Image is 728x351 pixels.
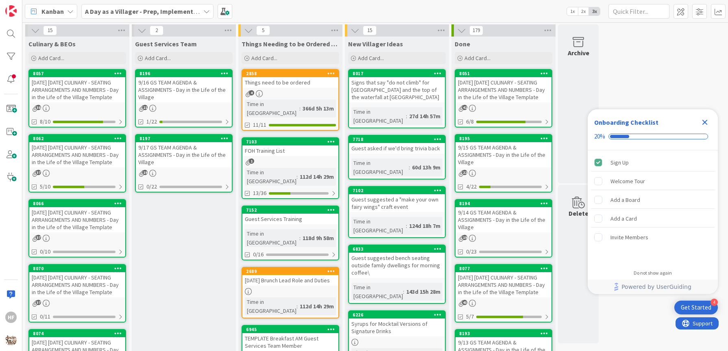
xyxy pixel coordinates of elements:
div: Footer [588,279,718,294]
a: 8070[DATE] [DATE] CULINARY - SEATING ARRANGEMENTS AND NUMBERS - Day in the Life of the Village Te... [28,264,126,323]
span: 41 [462,105,467,110]
div: Onboarding Checklist [594,117,658,127]
span: 5/7 [466,312,474,321]
div: 7152 [242,206,338,214]
div: Add a Board [610,195,640,205]
div: 8074 [33,331,125,336]
div: Time in [GEOGRAPHIC_DATA] [245,168,296,186]
div: 8070 [33,266,125,271]
div: 8196 [136,70,232,77]
a: 7718Guest asked if we'd bring trivia backTime in [GEOGRAPHIC_DATA]:60d 13h 9m [348,135,446,180]
a: 8017Signs that say "do not climb" for [GEOGRAPHIC_DATA] and the top of the waterfall at [GEOGRAPH... [348,69,446,128]
div: Syrups for Mocktail Versions of Signature Drinks [349,318,445,336]
span: 8/10 [40,117,50,126]
span: : [296,172,298,181]
div: 81969/16 GS TEAM AGENDA & ASSIGNMENTS - Day in the Life of the Village [136,70,232,102]
span: 1x [567,7,578,15]
span: 37 [36,300,41,305]
div: Checklist progress: 20% [594,133,711,140]
div: 7102Guest suggested a "make your own fairy wings" craft event [349,187,445,212]
div: 8070 [29,265,125,272]
a: 8062[DATE] [DATE] CULINARY - SEATING ARRANGEMENTS AND NUMBERS - Day in the Life of the Village Te... [28,134,126,193]
span: 5/10 [40,182,50,191]
div: 8077[DATE] [DATE] CULINARY - SEATING ARRANGEMENTS AND NUMBERS - Day in the Life of the Village Te... [456,265,551,297]
span: Kanban [41,6,64,16]
div: Time in [GEOGRAPHIC_DATA] [245,229,299,247]
span: 21 [142,105,148,110]
div: Time in [GEOGRAPHIC_DATA] [351,217,406,235]
div: [DATE] [DATE] CULINARY - SEATING ARRANGEMENTS AND NUMBERS - Day in the Life of the Village Template [29,142,125,167]
a: 8057[DATE] [DATE] CULINARY - SEATING ARRANGEMENTS AND NUMBERS - Day in the Life of the Village Te... [28,69,126,128]
span: 19 [142,170,148,175]
div: 112d 14h 29m [298,302,336,311]
div: Checklist items [588,150,718,264]
div: 81959/15 GS TEAM AGENDA & ASSIGNMENTS - Day in the Life of the Village [456,135,551,167]
div: 8062 [33,136,125,141]
span: Add Card... [145,54,171,62]
span: 3x [589,7,600,15]
span: Guest Services Team [135,40,197,48]
span: 15 [43,26,57,35]
div: 7102 [349,187,445,194]
div: 6226 [349,311,445,318]
span: Culinary & BEOs [28,40,76,48]
div: 8062[DATE] [DATE] CULINARY - SEATING ARRANGEMENTS AND NUMBERS - Day in the Life of the Village Te... [29,135,125,167]
div: 7103FOH Training List [242,138,338,156]
div: 8195 [456,135,551,142]
a: 2858Things need to be orderedTime in [GEOGRAPHIC_DATA]:366d 5h 13m11/11 [242,69,339,131]
input: Quick Filter... [608,4,669,19]
div: 8194 [459,201,551,206]
div: 8077 [456,265,551,272]
div: 8070[DATE] [DATE] CULINARY - SEATING ARRANGEMENTS AND NUMBERS - Day in the Life of the Village Te... [29,265,125,297]
div: 8066 [29,200,125,207]
div: 7152 [246,207,338,213]
div: 366d 5h 13m [301,104,336,113]
div: [DATE] [DATE] CULINARY - SEATING ARRANGEMENTS AND NUMBERS - Day in the Life of the Village Template [456,77,551,102]
span: Things Needing to be Ordered - PUT IN CARD, Don't make new card [242,40,339,48]
a: 81979/17 GS TEAM AGENDA & ASSIGNMENTS - Day in the Life of the Village0/22 [135,134,233,193]
div: Add a Board is incomplete. [591,191,715,209]
span: Add Card... [358,54,384,62]
div: [DATE] [DATE] CULINARY - SEATING ARRANGEMENTS AND NUMBERS - Day in the Life of the Village Template [456,272,551,297]
div: 8193 [456,330,551,337]
div: Add a Card [610,214,637,223]
span: 0/10 [40,247,50,256]
div: 112d 14h 29m [298,172,336,181]
div: 6833 [353,246,445,252]
span: Add Card... [38,54,64,62]
div: TEMPLATE Breakfast AM Guest Services Team Member [242,333,338,351]
div: Sign Up is complete. [591,154,715,171]
div: 8197 [136,135,232,142]
span: 1 [249,158,254,164]
div: 7718 [353,136,445,142]
a: 8077[DATE] [DATE] CULINARY - SEATING ARRANGEMENTS AND NUMBERS - Day in the Life of the Village Te... [455,264,552,323]
div: 20% [594,133,605,140]
span: 0/22 [146,182,157,191]
span: Powered by UserGuiding [621,282,691,292]
span: 0/23 [466,247,477,256]
span: Add Card... [464,54,490,62]
a: 7152Guest Services TrainingTime in [GEOGRAPHIC_DATA]:118d 9h 58m0/16 [242,206,339,260]
span: 22 [462,170,467,175]
a: 8066[DATE] [DATE] CULINARY - SEATING ARRANGEMENTS AND NUMBERS - Day in the Life of the Village Te... [28,199,126,258]
div: 60d 13h 9m [410,163,442,172]
div: 8066[DATE] [DATE] CULINARY - SEATING ARRANGEMENTS AND NUMBERS - Day in the Life of the Village Te... [29,200,125,232]
span: : [299,104,301,113]
span: Done [455,40,470,48]
span: 37 [36,170,41,175]
div: 6945TEMPLATE Breakfast AM Guest Services Team Member [242,326,338,351]
span: 6/8 [466,117,474,126]
div: 9/14 GS TEAM AGENDA & ASSIGNMENTS - Day in the Life of the Village [456,207,551,232]
span: 11/11 [253,121,266,129]
div: 7718Guest asked if we'd bring trivia back [349,136,445,154]
div: Welcome Tour [610,176,645,186]
div: 81949/14 GS TEAM AGENDA & ASSIGNMENTS - Day in the Life of the Village [456,200,551,232]
a: 81969/16 GS TEAM AGENDA & ASSIGNMENTS - Day in the Life of the Village1/22 [135,69,233,128]
div: 8066 [33,201,125,206]
span: 0/11 [40,312,50,321]
div: 8062 [29,135,125,142]
div: Time in [GEOGRAPHIC_DATA] [351,158,409,176]
div: 8057 [29,70,125,77]
a: 7103FOH Training ListTime in [GEOGRAPHIC_DATA]:112d 14h 29m13/36 [242,137,339,199]
div: 2858 [242,70,338,77]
